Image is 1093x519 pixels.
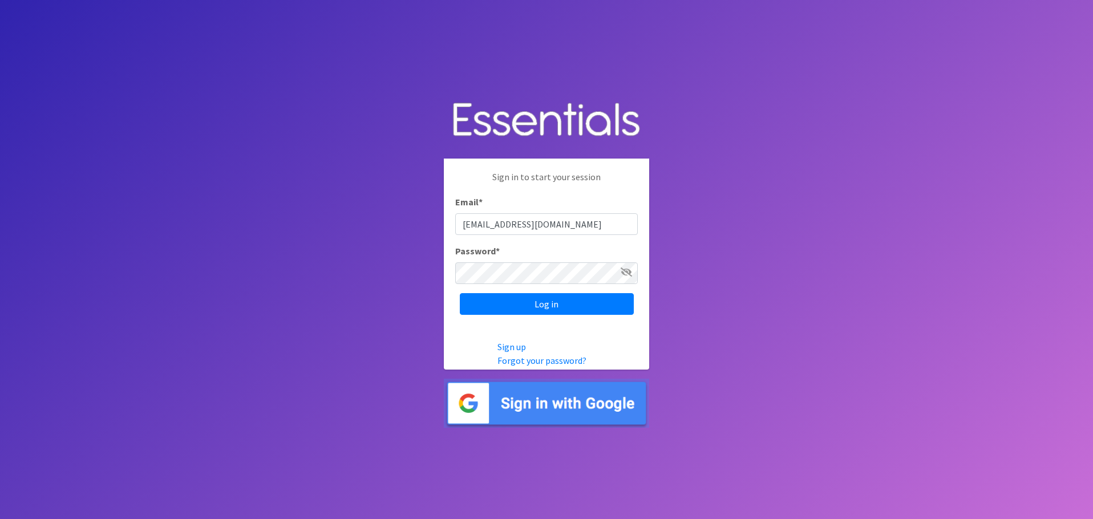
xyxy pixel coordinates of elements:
[497,355,586,366] a: Forgot your password?
[444,91,649,150] img: Human Essentials
[496,245,500,257] abbr: required
[455,170,638,195] p: Sign in to start your session
[455,195,483,209] label: Email
[497,341,526,352] a: Sign up
[479,196,483,208] abbr: required
[460,293,634,315] input: Log in
[455,244,500,258] label: Password
[444,379,649,428] img: Sign in with Google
